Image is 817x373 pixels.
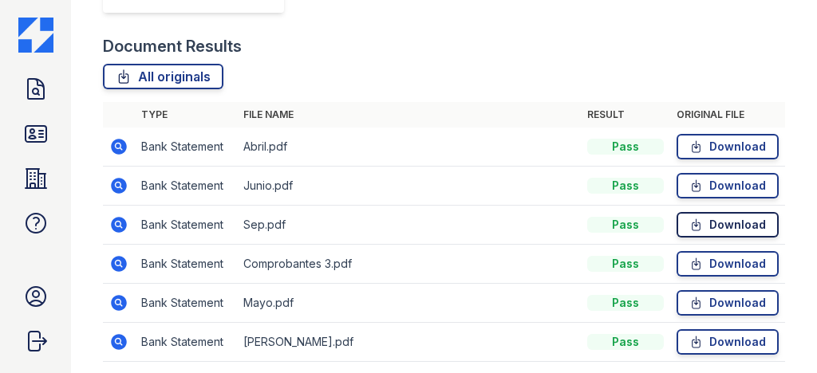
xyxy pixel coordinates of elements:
a: Download [677,173,779,198]
a: Download [677,134,779,159]
div: Pass [587,178,664,194]
a: Download [677,251,779,277]
div: Pass [587,295,664,311]
td: Sep.pdf [237,206,581,245]
td: Bank Statement [135,245,237,284]
td: Bank Statement [135,323,237,362]
div: Pass [587,256,664,272]
a: Download [677,329,779,355]
td: Bank Statement [135,206,237,245]
th: File name [237,102,581,128]
th: Result [581,102,670,128]
th: Type [135,102,237,128]
a: Download [677,212,779,238]
td: Bank Statement [135,167,237,206]
td: Comprobantes 3.pdf [237,245,581,284]
td: Abril.pdf [237,128,581,167]
div: Pass [587,139,664,155]
td: Mayo.pdf [237,284,581,323]
div: Pass [587,334,664,350]
td: Junio.pdf [237,167,581,206]
td: Bank Statement [135,128,237,167]
a: All originals [103,64,223,89]
td: Bank Statement [135,284,237,323]
th: Original file [670,102,785,128]
a: Download [677,290,779,316]
img: CE_Icon_Blue-c292c112584629df590d857e76928e9f676e5b41ef8f769ba2f05ee15b207248.png [18,18,53,53]
div: Pass [587,217,664,233]
td: [PERSON_NAME].pdf [237,323,581,362]
div: Document Results [103,35,242,57]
